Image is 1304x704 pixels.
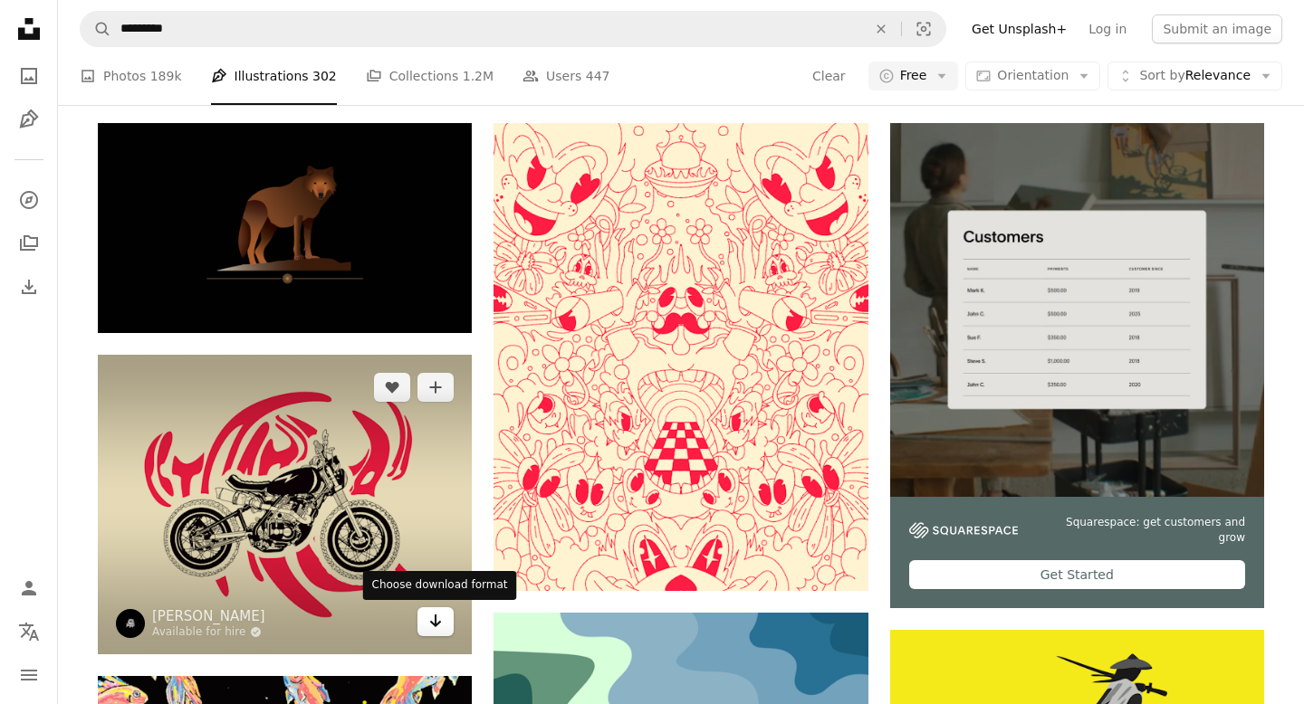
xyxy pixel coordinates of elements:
button: Search Unsplash [81,12,111,46]
button: Submit an image [1152,14,1282,43]
button: Visual search [902,12,945,46]
button: Clear [861,12,901,46]
a: Squarespace: get customers and growGet Started [890,123,1264,608]
a: A picture of a wolf on a black background [98,220,472,236]
button: Language [11,614,47,650]
span: Relevance [1139,67,1251,85]
a: Users 447 [523,47,609,105]
img: file-1747939376688-baf9a4a454ffimage [890,123,1264,497]
img: A drawing of a motorcycle on a white background [98,355,472,654]
a: Home — Unsplash [11,11,47,51]
a: Collections 1.2M [366,47,494,105]
a: Photos 189k [80,47,182,105]
span: 189k [150,66,182,86]
button: Add to Collection [417,373,454,402]
span: Squarespace: get customers and grow [1040,515,1245,546]
img: Go to Manuel Preciado's profile [116,609,145,638]
a: A red and white drawing of a group of people [494,348,868,365]
button: Choose download format [417,607,454,636]
a: A drawing of a motorcycle on a white background [98,496,472,512]
a: Available for hire [152,625,265,640]
button: Orientation [965,62,1100,90]
span: 447 [586,66,610,86]
span: Orientation [997,68,1069,82]
a: Log in [1078,14,1137,43]
button: Like [374,373,410,402]
img: A picture of a wolf on a black background [98,123,472,333]
img: A red and white drawing of a group of people [494,123,868,591]
a: Collections [11,225,47,262]
a: Explore [11,182,47,218]
button: Clear [811,62,847,90]
a: [PERSON_NAME] [152,607,265,625]
div: Get Started [909,560,1245,589]
span: Free [900,67,927,85]
div: Choose download format [363,571,517,600]
span: 1.2M [463,66,494,86]
button: Free [868,62,959,90]
button: Menu [11,657,47,693]
a: Get Unsplash+ [961,14,1078,43]
img: file-1747939142011-51e5cc87e3c9 [909,522,1018,538]
a: Log in / Sign up [11,570,47,606]
a: Photos [11,58,47,94]
button: Sort byRelevance [1107,62,1282,90]
a: Illustrations [11,101,47,138]
span: Sort by [1139,68,1184,82]
a: Download History [11,269,47,305]
form: Find visuals sitewide [80,11,946,47]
